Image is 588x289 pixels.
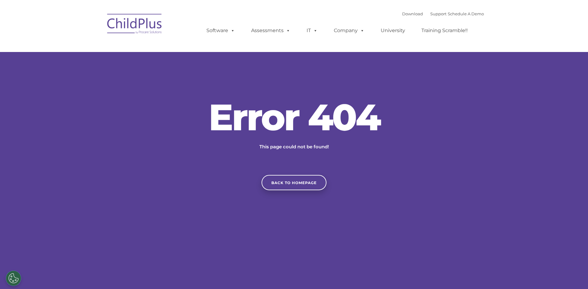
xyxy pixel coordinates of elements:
h2: Error 404 [202,99,386,135]
a: IT [300,24,324,37]
a: Download [402,11,423,16]
a: Assessments [245,24,296,37]
a: Company [328,24,371,37]
a: Training Scramble!! [415,24,474,37]
a: Schedule A Demo [448,11,484,16]
a: Back to homepage [262,175,326,190]
img: ChildPlus by Procare Solutions [104,9,165,40]
button: Cookies Settings [6,271,21,286]
a: Software [200,24,241,37]
a: Support [430,11,447,16]
a: University [375,24,411,37]
font: | [402,11,484,16]
p: This page could not be found! [230,143,358,150]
